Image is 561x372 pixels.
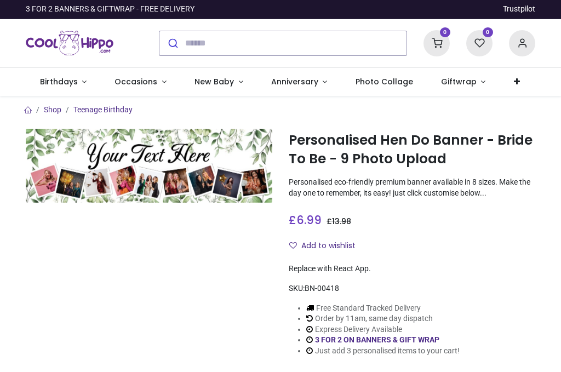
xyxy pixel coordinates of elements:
li: Order by 11am, same day dispatch [306,313,460,324]
a: 0 [466,38,493,47]
i: Add to wishlist [289,242,297,249]
div: 3 FOR 2 BANNERS & GIFTWRAP - FREE DELIVERY [26,4,194,15]
button: Submit [159,31,185,55]
a: Teenage Birthday [73,105,133,114]
span: New Baby [194,76,234,87]
span: Anniversary [271,76,318,87]
span: Occasions [115,76,157,87]
sup: 0 [483,27,493,38]
span: Photo Collage [356,76,413,87]
span: 13.98 [332,216,351,227]
li: Free Standard Tracked Delivery [306,303,460,314]
a: Logo of Cool Hippo [26,28,113,59]
span: BN-00418 [305,284,339,293]
img: Personalised Hen Do Banner - Bride To Be - 9 Photo Upload [26,129,272,203]
span: Birthdays [40,76,78,87]
sup: 0 [440,27,450,38]
a: Shop [44,105,61,114]
a: 3 FOR 2 ON BANNERS & GIFT WRAP [315,335,439,344]
h1: Personalised Hen Do Banner - Bride To Be - 9 Photo Upload [289,131,535,169]
div: SKU: [289,283,535,294]
li: Just add 3 personalised items to your cart! [306,346,460,357]
span: £ [289,212,322,228]
img: Cool Hippo [26,28,113,59]
button: Add to wishlistAdd to wishlist [289,237,365,255]
a: Anniversary [257,68,341,96]
p: Personalised eco-friendly premium banner available in 8 sizes. Make the day one to remember, its ... [289,177,535,198]
li: Express Delivery Available [306,324,460,335]
a: Birthdays [26,68,101,96]
span: Giftwrap [441,76,477,87]
a: Occasions [101,68,181,96]
a: New Baby [181,68,257,96]
a: Trustpilot [503,4,535,15]
a: 0 [423,38,450,47]
a: Giftwrap [427,68,500,96]
span: 6.99 [296,212,322,228]
span: £ [327,216,351,227]
div: Replace with React App. [289,264,535,274]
